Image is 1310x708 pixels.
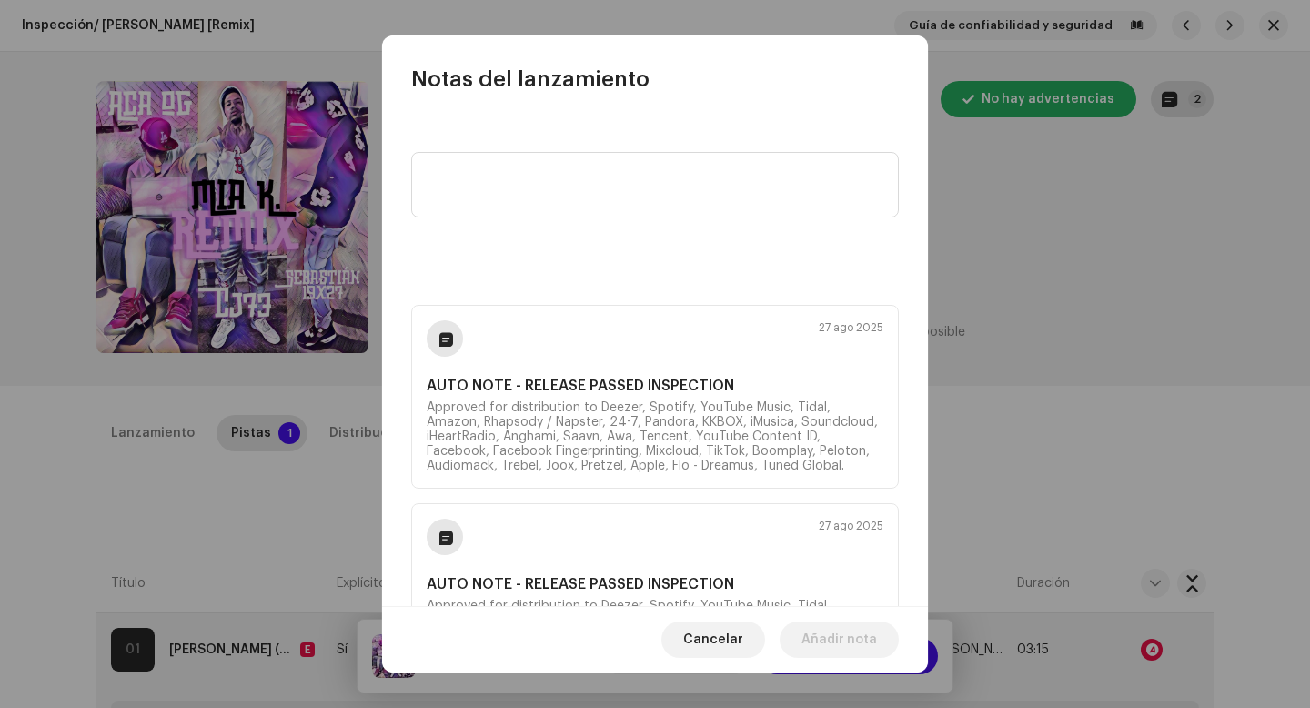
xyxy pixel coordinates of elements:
[819,519,883,533] div: 27 ago 2025
[801,622,877,658] span: Añadir nota
[661,622,765,658] button: Cancelar
[819,320,883,335] div: 27 ago 2025
[427,379,883,393] b: AUTO NOTE - RELEASE PASSED INSPECTION
[780,622,899,658] button: Añadir nota
[683,622,743,658] span: Cancelar
[427,577,883,592] b: AUTO NOTE - RELEASE PASSED INSPECTION
[411,65,650,94] span: Notas del lanzamiento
